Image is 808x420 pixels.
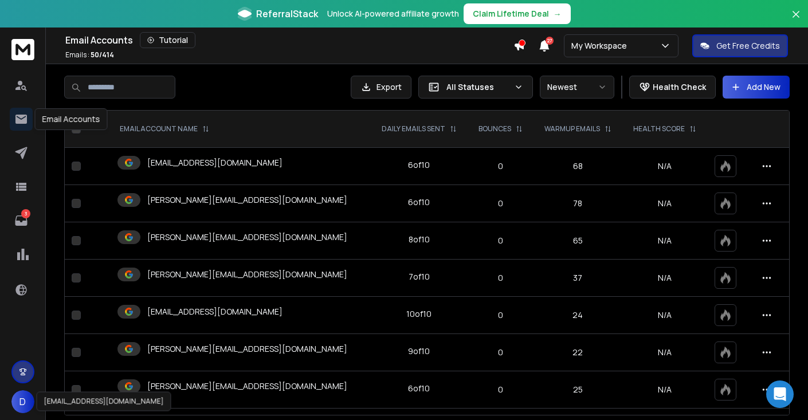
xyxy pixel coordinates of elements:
p: HEALTH SCORE [633,124,685,134]
p: DAILY EMAILS SENT [382,124,445,134]
p: N/A [629,235,701,246]
button: Tutorial [140,32,195,48]
span: 27 [546,37,554,45]
div: Email Accounts [65,32,513,48]
td: 68 [533,148,622,185]
p: Get Free Credits [716,40,780,52]
button: Newest [540,76,614,99]
p: 0 [474,272,526,284]
p: [PERSON_NAME][EMAIL_ADDRESS][DOMAIN_NAME] [147,194,347,206]
div: Email Accounts [35,108,108,130]
p: [EMAIL_ADDRESS][DOMAIN_NAME] [147,157,283,168]
p: [PERSON_NAME][EMAIL_ADDRESS][DOMAIN_NAME] [147,231,347,243]
div: [EMAIL_ADDRESS][DOMAIN_NAME] [37,392,171,411]
p: Health Check [653,81,706,93]
p: All Statuses [446,81,509,93]
button: Add New [723,76,790,99]
p: WARMUP EMAILS [544,124,600,134]
td: 25 [533,371,622,409]
a: 3 [10,209,33,232]
p: N/A [629,384,701,395]
div: 6 of 10 [408,197,430,208]
span: 50 / 414 [91,50,114,60]
div: 8 of 10 [409,234,430,245]
p: 0 [474,198,526,209]
div: 7 of 10 [409,271,430,282]
td: 78 [533,185,622,222]
button: D [11,390,34,413]
td: 22 [533,334,622,371]
p: N/A [629,198,701,209]
span: ReferralStack [256,7,318,21]
td: 65 [533,222,622,260]
td: 24 [533,297,622,334]
button: Close banner [789,7,803,34]
div: 9 of 10 [408,346,430,357]
button: Health Check [629,76,716,99]
p: N/A [629,272,701,284]
p: 0 [474,235,526,246]
p: N/A [629,347,701,358]
p: 0 [474,347,526,358]
div: Open Intercom Messenger [766,380,794,408]
button: Claim Lifetime Deal→ [464,3,571,24]
td: 37 [533,260,622,297]
p: Unlock AI-powered affiliate growth [327,8,459,19]
p: N/A [629,309,701,321]
p: 0 [474,309,526,321]
div: EMAIL ACCOUNT NAME [120,124,209,134]
p: [PERSON_NAME][EMAIL_ADDRESS][DOMAIN_NAME] [147,343,347,355]
p: [PERSON_NAME][EMAIL_ADDRESS][DOMAIN_NAME] [147,380,347,392]
p: [EMAIL_ADDRESS][DOMAIN_NAME] [147,306,283,317]
p: My Workspace [571,40,632,52]
div: 10 of 10 [406,308,432,320]
p: 0 [474,160,526,172]
span: → [554,8,562,19]
p: N/A [629,160,701,172]
div: 6 of 10 [408,383,430,394]
p: 3 [21,209,30,218]
button: Get Free Credits [692,34,788,57]
p: [PERSON_NAME][EMAIL_ADDRESS][DOMAIN_NAME] [147,269,347,280]
p: 0 [474,384,526,395]
p: Emails : [65,50,114,60]
p: BOUNCES [478,124,511,134]
button: Export [351,76,411,99]
div: 6 of 10 [408,159,430,171]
